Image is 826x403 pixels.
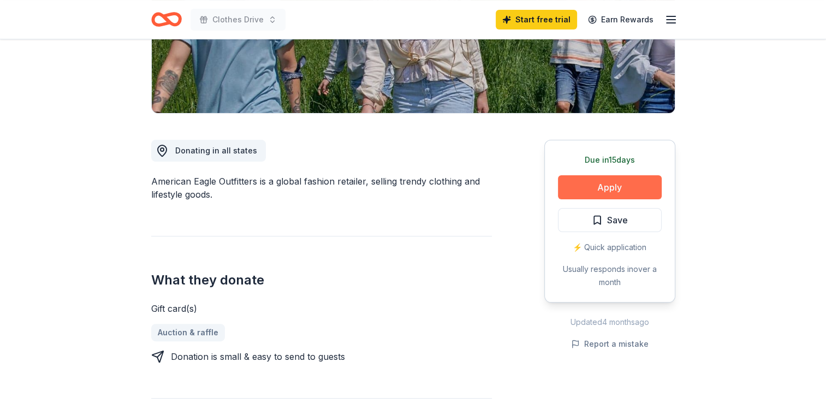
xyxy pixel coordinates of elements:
a: Auction & raffle [151,324,225,341]
a: Home [151,7,182,32]
button: Save [558,208,662,232]
a: Earn Rewards [581,10,660,29]
div: ⚡️ Quick application [558,241,662,254]
div: Donation is small & easy to send to guests [171,350,345,363]
div: American Eagle Outfitters is a global fashion retailer, selling trendy clothing and lifestyle goods. [151,175,492,201]
button: Apply [558,175,662,199]
div: Due in 15 days [558,153,662,167]
div: Gift card(s) [151,302,492,315]
button: Report a mistake [571,337,649,351]
button: Clothes Drive [191,9,286,31]
h2: What they donate [151,271,492,289]
a: Start free trial [496,10,577,29]
div: Usually responds in over a month [558,263,662,289]
span: Save [607,213,628,227]
span: Donating in all states [175,146,257,155]
div: Updated 4 months ago [544,316,675,329]
span: Clothes Drive [212,13,264,26]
